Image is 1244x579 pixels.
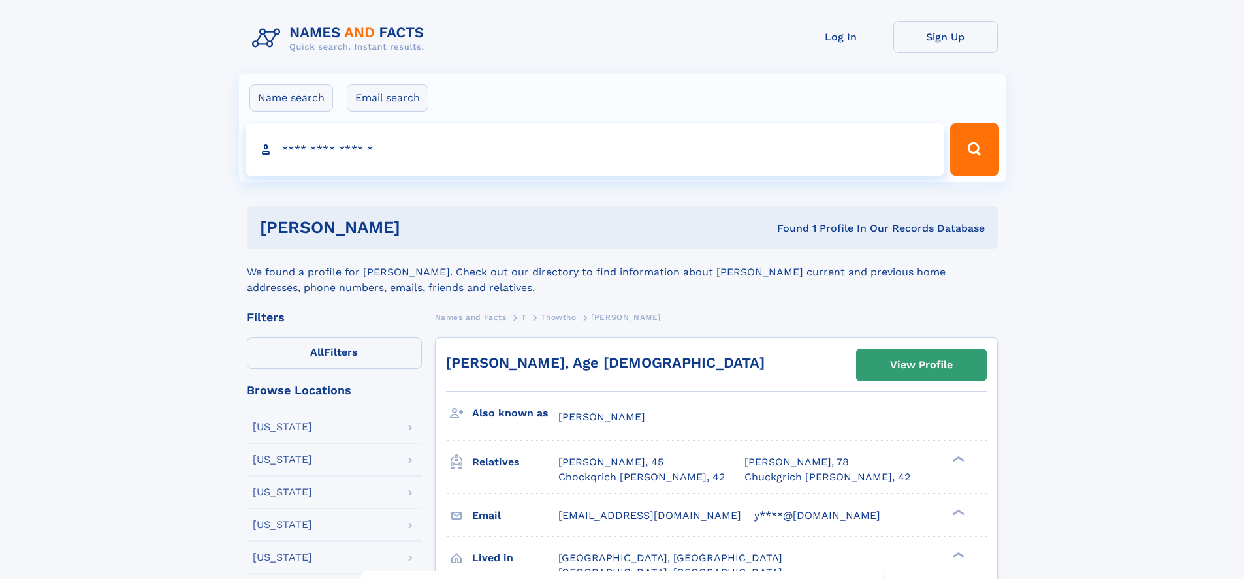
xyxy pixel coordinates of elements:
[558,455,663,469] a: [PERSON_NAME], 45
[247,21,435,56] img: Logo Names and Facts
[260,219,589,236] h1: [PERSON_NAME]
[558,509,741,522] span: [EMAIL_ADDRESS][DOMAIN_NAME]
[253,487,312,497] div: [US_STATE]
[857,349,986,381] a: View Profile
[558,470,725,484] a: Chockqrich [PERSON_NAME], 42
[949,508,965,516] div: ❯
[435,309,507,325] a: Names and Facts
[472,547,558,569] h3: Lived in
[472,402,558,424] h3: Also known as
[247,249,998,296] div: We found a profile for [PERSON_NAME]. Check out our directory to find information about [PERSON_N...
[253,552,312,563] div: [US_STATE]
[893,21,998,53] a: Sign Up
[246,123,945,176] input: search input
[253,454,312,465] div: [US_STATE]
[472,451,558,473] h3: Relatives
[253,520,312,530] div: [US_STATE]
[247,337,422,369] label: Filters
[253,422,312,432] div: [US_STATE]
[558,552,782,564] span: [GEOGRAPHIC_DATA], [GEOGRAPHIC_DATA]
[744,470,910,484] a: Chuckgrich [PERSON_NAME], 42
[347,84,428,112] label: Email search
[541,313,576,322] span: Thowtho
[310,346,324,358] span: All
[744,455,849,469] a: [PERSON_NAME], 78
[591,313,661,322] span: [PERSON_NAME]
[541,309,576,325] a: Thowtho
[949,455,965,463] div: ❯
[446,354,765,371] a: [PERSON_NAME], Age [DEMOGRAPHIC_DATA]
[949,550,965,559] div: ❯
[249,84,333,112] label: Name search
[521,313,526,322] span: T
[789,21,893,53] a: Log In
[247,384,422,396] div: Browse Locations
[588,221,985,236] div: Found 1 Profile In Our Records Database
[558,566,782,578] span: [GEOGRAPHIC_DATA], [GEOGRAPHIC_DATA]
[890,350,953,380] div: View Profile
[521,309,526,325] a: T
[950,123,998,176] button: Search Button
[472,505,558,527] h3: Email
[247,311,422,323] div: Filters
[558,411,645,423] span: [PERSON_NAME]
